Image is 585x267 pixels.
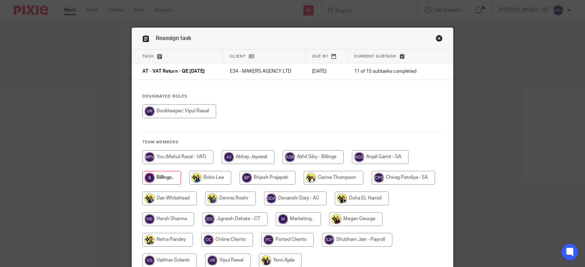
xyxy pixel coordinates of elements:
h4: Team members [142,140,443,145]
h4: Designated Roles [142,94,443,99]
p: E34 - MAKERS AGENCY LTD [230,68,299,75]
span: AT - VAT Return - QE [DATE] [142,69,205,74]
a: Close this dialog window [436,35,443,44]
span: Due by [312,54,328,58]
td: 11 of 15 subtasks completed [347,63,431,80]
span: Reassign task [156,35,191,41]
span: Task [142,54,154,58]
span: Current subtask [354,54,396,58]
span: Client [230,54,246,58]
p: [DATE] [312,68,340,75]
